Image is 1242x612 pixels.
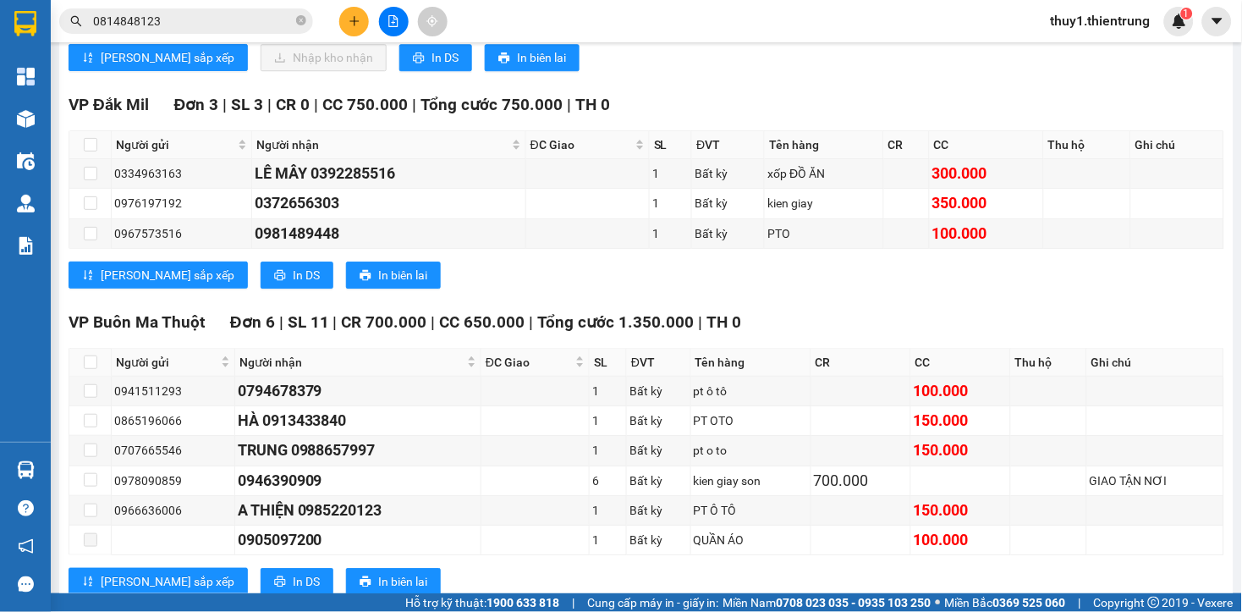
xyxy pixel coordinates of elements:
span: | [279,312,283,332]
div: LÊ MÂY 0392285516 [255,162,522,185]
div: 100.000 [914,528,1008,552]
span: TH 0 [707,312,742,332]
div: 0707665546 [114,441,232,460]
div: Bất kỳ [629,531,687,549]
div: 150.000 [914,438,1008,462]
span: | [223,95,227,114]
div: 1 [592,382,624,400]
th: CC [911,349,1011,377]
img: warehouse-icon [17,195,35,212]
span: sort-ascending [82,52,94,65]
h2: VP Nhận: VP Nước Ngầm [89,121,409,228]
span: ĐC Giao [486,353,572,372]
span: Tổng cước 750.000 [420,95,563,114]
span: aim [426,15,438,27]
div: A THIỆN 0985220123 [238,499,478,522]
div: 0794678379 [238,379,478,403]
th: CR [811,349,911,377]
img: warehouse-icon [17,110,35,128]
div: 0978090859 [114,471,232,490]
span: In DS [293,572,320,591]
div: 700.000 [814,469,908,493]
button: caret-down [1202,7,1232,36]
th: Tên hàng [691,349,811,377]
th: Ghi chú [1131,131,1224,159]
div: 0976197192 [114,194,249,212]
span: ĐC Giao [530,135,632,154]
sup: 1 [1181,8,1193,19]
span: close-circle [296,15,306,25]
div: Bất kỳ [629,441,687,460]
div: QUẦN ÁO [694,531,808,549]
span: question-circle [18,500,34,516]
div: Bất kỳ [695,224,761,243]
button: downloadNhập kho nhận [261,44,387,71]
span: | [333,312,338,332]
div: 150.000 [914,409,1008,433]
img: dashboard-icon [17,68,35,85]
div: PT Ô TÔ [694,501,808,520]
img: logo.jpg [9,25,59,110]
button: sort-ascending[PERSON_NAME] sắp xếp [69,568,248,595]
img: warehouse-icon [17,152,35,170]
span: | [572,593,574,612]
span: CR 700.000 [342,312,427,332]
div: HÀ 0913433840 [238,409,478,433]
span: Đơn 6 [230,312,275,332]
h2: NCBVX37R [9,121,136,149]
div: 0946390909 [238,469,478,493]
span: TH 0 [575,95,610,114]
span: copyright [1148,597,1160,609]
div: Bất kỳ [629,501,687,520]
span: Tổng cước 1.350.000 [538,312,695,332]
span: [PERSON_NAME] sắp xếp [101,48,234,67]
div: 100.000 [932,222,1041,245]
th: Thu hộ [1011,349,1087,377]
span: SL 11 [288,312,329,332]
span: Người gửi [116,135,234,154]
th: Tên hàng [765,131,883,159]
div: 1 [592,441,624,460]
div: Bất kỳ [695,164,761,183]
div: 1 [652,194,689,212]
div: 0967573516 [114,224,249,243]
div: Bất kỳ [629,411,687,430]
div: 300.000 [932,162,1041,185]
button: printerIn DS [399,44,472,71]
span: | [699,312,703,332]
div: 0966636006 [114,501,232,520]
button: sort-ascending[PERSON_NAME] sắp xếp [69,262,248,289]
th: Ghi chú [1087,349,1224,377]
button: file-add [379,7,409,36]
span: | [530,312,534,332]
div: 1 [652,164,689,183]
div: 100.000 [914,379,1008,403]
span: CR 0 [276,95,310,114]
div: 1 [592,411,624,430]
th: CR [884,131,930,159]
span: Miền Bắc [945,593,1066,612]
span: printer [274,269,286,283]
button: printerIn DS [261,262,333,289]
button: aim [418,7,448,36]
div: Bất kỳ [629,471,687,490]
span: | [431,312,436,332]
span: In biên lai [517,48,566,67]
span: printer [498,52,510,65]
span: | [267,95,272,114]
span: In biên lai [378,572,427,591]
img: logo-vxr [14,11,36,36]
span: Đơn 3 [174,95,219,114]
th: SL [650,131,692,159]
span: | [314,95,318,114]
div: 1 [592,501,624,520]
div: 1 [592,531,624,549]
div: xốp ĐỒ ĂN [767,164,880,183]
div: pt ô tô [694,382,808,400]
button: printerIn DS [261,568,333,595]
span: [PERSON_NAME] sắp xếp [101,572,234,591]
span: CC 650.000 [440,312,525,332]
span: message [18,576,34,593]
div: TRUNG 0988657997 [238,438,478,462]
div: kien giay son [694,471,808,490]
